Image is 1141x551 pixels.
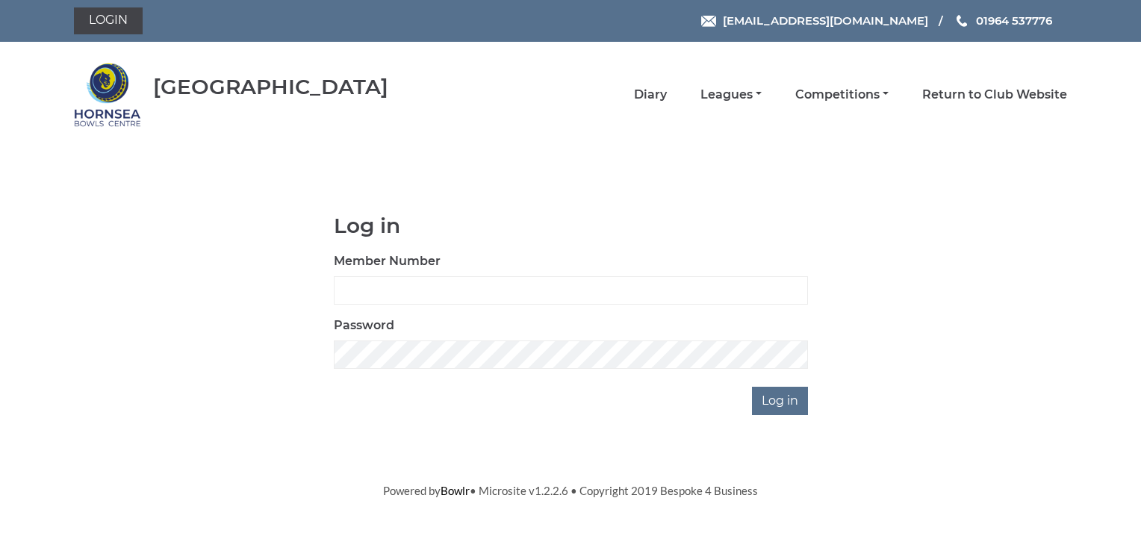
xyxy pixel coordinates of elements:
input: Log in [752,387,808,415]
label: Password [334,317,394,334]
h1: Log in [334,214,808,237]
a: Return to Club Website [922,87,1067,103]
a: Phone us 01964 537776 [954,12,1052,29]
span: Powered by • Microsite v1.2.2.6 • Copyright 2019 Bespoke 4 Business [383,484,758,497]
a: Leagues [700,87,762,103]
a: Competitions [795,87,889,103]
a: Bowlr [441,484,470,497]
a: Diary [634,87,667,103]
img: Email [701,16,716,27]
label: Member Number [334,252,441,270]
a: Email [EMAIL_ADDRESS][DOMAIN_NAME] [701,12,928,29]
div: [GEOGRAPHIC_DATA] [153,75,388,99]
span: 01964 537776 [976,13,1052,28]
img: Phone us [957,15,967,27]
img: Hornsea Bowls Centre [74,61,141,128]
span: [EMAIL_ADDRESS][DOMAIN_NAME] [723,13,928,28]
a: Login [74,7,143,34]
